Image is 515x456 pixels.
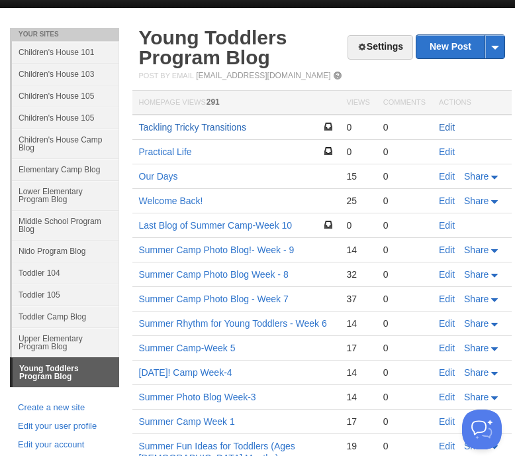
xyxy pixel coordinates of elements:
[377,91,432,115] th: Comments
[439,294,455,304] a: Edit
[139,294,289,304] a: Summer Camp Photo Blog - Week 7
[346,170,369,182] div: 15
[18,401,111,415] a: Create a new site
[383,219,426,231] div: 0
[464,171,489,182] span: Share
[439,441,455,451] a: Edit
[10,28,119,41] li: Your Sites
[139,220,293,231] a: Last Blog of Summer Camp-Week 10
[12,63,119,85] a: Children's House 103
[348,35,413,60] a: Settings
[346,244,369,256] div: 14
[139,72,194,80] span: Post by Email
[383,195,426,207] div: 0
[18,420,111,433] a: Edit your user profile
[139,367,232,378] a: [DATE]! Camp Week-4
[12,158,119,180] a: Elementary Camp Blog
[139,245,295,255] a: Summer Camp Photo Blog!- Week - 9
[346,367,369,378] div: 14
[12,306,119,327] a: Toddler Camp Blog
[12,262,119,284] a: Toddler 104
[346,268,369,280] div: 32
[12,240,119,262] a: Nido Program Blog
[383,293,426,305] div: 0
[383,367,426,378] div: 0
[439,367,455,378] a: Edit
[346,146,369,158] div: 0
[464,196,489,206] span: Share
[139,122,247,133] a: Tackling Tricky Transitions
[439,171,455,182] a: Edit
[132,91,340,115] th: Homepage Views
[439,196,455,206] a: Edit
[12,129,119,158] a: Children's House Camp Blog
[346,440,369,452] div: 19
[12,210,119,240] a: Middle School Program Blog
[139,269,289,280] a: Summer Camp Photo Blog Week - 8
[439,146,455,157] a: Edit
[464,269,489,280] span: Share
[383,244,426,256] div: 0
[439,343,455,353] a: Edit
[439,269,455,280] a: Edit
[439,245,455,255] a: Edit
[439,122,455,133] a: Edit
[12,107,119,129] a: Children's House 105
[416,35,504,58] a: New Post
[346,121,369,133] div: 0
[346,219,369,231] div: 0
[383,146,426,158] div: 0
[139,171,178,182] a: Our Days
[139,416,235,427] a: Summer Camp Week 1
[383,391,426,403] div: 0
[12,327,119,357] a: Upper Elementary Program Blog
[383,170,426,182] div: 0
[13,358,119,387] a: Young Toddlers Program Blog
[383,440,426,452] div: 0
[12,284,119,306] a: Toddler 105
[346,293,369,305] div: 37
[383,121,426,133] div: 0
[346,342,369,354] div: 17
[139,392,256,402] a: Summer Photo Blog Week-3
[464,294,489,304] span: Share
[346,195,369,207] div: 25
[464,392,489,402] span: Share
[139,196,203,206] a: Welcome Back!
[12,85,119,107] a: Children's House 105
[464,245,489,255] span: Share
[139,318,327,329] a: Summer Rhythm for Young Toddlers - Week 6
[12,180,119,210] a: Lower Elementary Program Blog
[439,318,455,329] a: Edit
[383,342,426,354] div: 0
[346,317,369,329] div: 14
[383,416,426,427] div: 0
[12,41,119,63] a: Children's House 101
[464,343,489,353] span: Share
[18,438,111,452] a: Edit your account
[439,416,455,427] a: Edit
[196,71,330,80] a: [EMAIL_ADDRESS][DOMAIN_NAME]
[139,343,236,353] a: Summer Camp-Week 5
[340,91,376,115] th: Views
[464,318,489,329] span: Share
[439,220,455,231] a: Edit
[139,146,192,157] a: Practical Life
[346,391,369,403] div: 14
[464,367,489,378] span: Share
[207,97,220,107] span: 291
[346,416,369,427] div: 17
[139,27,287,68] a: Young Toddlers Program Blog
[432,91,512,115] th: Actions
[462,410,502,449] iframe: Help Scout Beacon - Open
[383,317,426,329] div: 0
[439,392,455,402] a: Edit
[383,268,426,280] div: 0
